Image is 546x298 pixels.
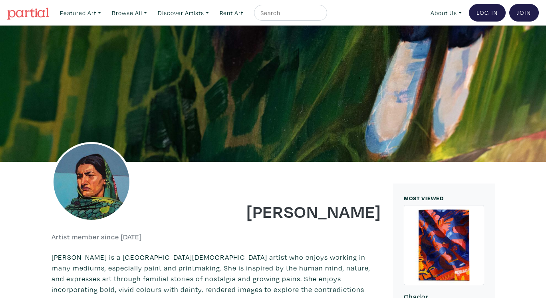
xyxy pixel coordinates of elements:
a: Join [509,4,539,22]
a: Discover Artists [154,5,212,21]
h6: Artist member since [DATE] [52,233,142,241]
input: Search [260,8,320,18]
h1: [PERSON_NAME] [222,200,381,222]
a: Rent Art [216,5,247,21]
a: About Us [427,5,465,21]
a: Featured Art [56,5,105,21]
a: Log In [469,4,506,22]
img: phpThumb.php [52,142,131,222]
a: Browse All [108,5,151,21]
small: MOST VIEWED [404,194,444,202]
